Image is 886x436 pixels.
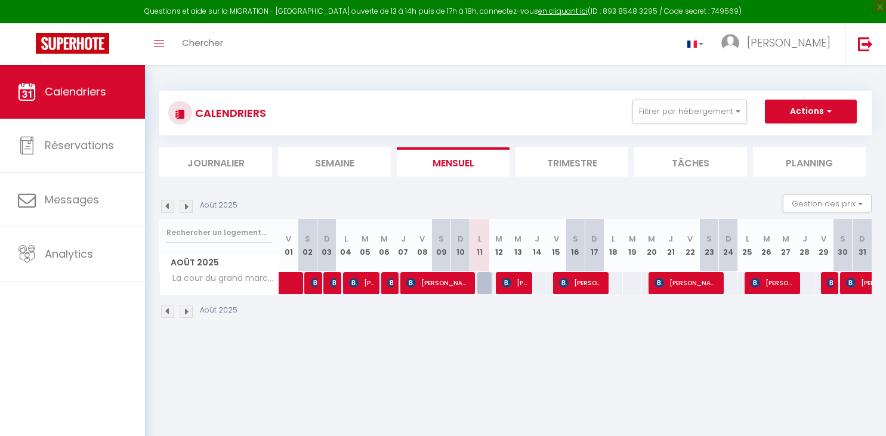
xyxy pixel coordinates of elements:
[668,233,673,245] abbr: J
[573,233,578,245] abbr: S
[538,6,588,16] a: en cliquant ici
[746,233,749,245] abbr: L
[648,233,655,245] abbr: M
[45,84,106,99] span: Calendriers
[317,219,337,272] th: 03
[859,233,865,245] abbr: D
[632,100,747,123] button: Filtrer par hébergement
[795,219,814,272] th: 28
[159,147,272,177] li: Journalier
[344,233,348,245] abbr: L
[413,219,432,272] th: 08
[45,138,114,153] span: Réservations
[401,233,406,245] abbr: J
[661,219,680,272] th: 21
[814,219,833,272] th: 29
[642,219,661,272] th: 20
[802,233,807,245] abbr: J
[298,219,317,272] th: 02
[160,254,279,271] span: Août 2025
[439,233,444,245] abbr: S
[166,222,272,243] input: Rechercher un logement...
[514,233,521,245] abbr: M
[566,219,585,272] th: 16
[680,219,699,272] th: 22
[612,233,615,245] abbr: L
[362,233,369,245] abbr: M
[751,271,795,294] span: [PERSON_NAME] del [PERSON_NAME]
[478,233,481,245] abbr: L
[200,305,237,316] p: Août 2025
[719,219,738,272] th: 24
[623,219,642,272] th: 19
[451,219,470,272] th: 10
[655,271,718,294] span: [PERSON_NAME]
[200,200,237,211] p: Août 2025
[853,219,872,272] th: 31
[458,233,464,245] abbr: D
[706,233,712,245] abbr: S
[397,147,510,177] li: Mensuel
[330,271,337,294] span: [PERSON_NAME]
[629,233,636,245] abbr: M
[858,36,873,51] img: logout
[827,271,833,294] span: [PERSON_NAME]
[738,219,757,272] th: 25
[173,23,232,65] a: Chercher
[311,271,317,294] span: [PERSON_NAME]
[470,219,489,272] th: 11
[406,271,470,294] span: [PERSON_NAME]
[712,23,845,65] a: ... [PERSON_NAME]
[192,100,266,126] h3: CALENDRIERS
[45,192,99,207] span: Messages
[349,271,375,294] span: [PERSON_NAME]
[747,35,831,50] span: [PERSON_NAME]
[591,233,597,245] abbr: D
[782,233,789,245] abbr: M
[508,219,527,272] th: 13
[765,100,857,123] button: Actions
[604,219,623,272] th: 18
[821,233,826,245] abbr: V
[432,219,451,272] th: 09
[554,233,559,245] abbr: V
[45,246,93,261] span: Analytics
[36,33,109,54] img: Super Booking
[763,233,770,245] abbr: M
[337,219,356,272] th: 04
[324,233,330,245] abbr: D
[502,271,527,294] span: [PERSON_NAME]
[162,272,281,285] span: La cour du grand marché
[757,219,776,272] th: 26
[278,147,391,177] li: Semaine
[286,233,291,245] abbr: V
[535,233,539,245] abbr: J
[753,147,866,177] li: Planning
[375,219,394,272] th: 06
[515,147,628,177] li: Trimestre
[559,271,604,294] span: [PERSON_NAME]
[394,219,413,272] th: 07
[776,219,795,272] th: 27
[279,219,298,272] th: 01
[585,219,604,272] th: 17
[419,233,425,245] abbr: V
[634,147,747,177] li: Tâches
[527,219,547,272] th: 14
[687,233,693,245] abbr: V
[381,233,388,245] abbr: M
[495,233,502,245] abbr: M
[840,233,845,245] abbr: S
[182,36,223,49] span: Chercher
[833,219,853,272] th: 30
[721,34,739,52] img: ...
[305,233,310,245] abbr: S
[547,219,566,272] th: 15
[387,271,394,294] span: [PERSON_NAME]
[700,219,719,272] th: 23
[783,194,872,212] button: Gestion des prix
[356,219,375,272] th: 05
[489,219,508,272] th: 12
[726,233,731,245] abbr: D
